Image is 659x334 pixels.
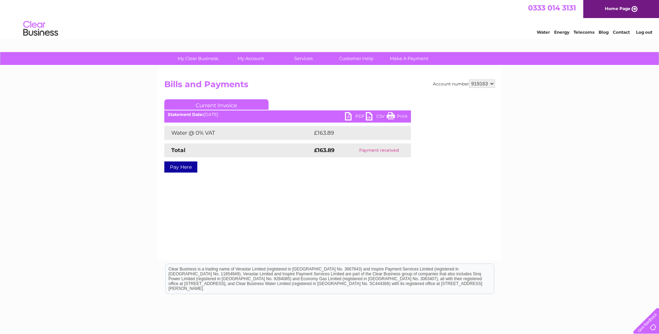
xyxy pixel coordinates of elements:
a: Water [537,30,550,35]
a: Current Invoice [164,99,269,110]
div: Clear Business is a trading name of Verastar Limited (registered in [GEOGRAPHIC_DATA] No. 3667643... [166,4,494,34]
strong: Total [171,147,186,153]
a: Make A Payment [380,52,438,65]
a: Services [275,52,332,65]
a: PDF [345,112,366,122]
b: Statement Date: [168,112,204,117]
h2: Bills and Payments [164,80,495,93]
a: Blog [599,30,609,35]
div: Account number [433,80,495,88]
a: Print [387,112,407,122]
td: £163.89 [312,126,398,140]
a: My Clear Business [169,52,226,65]
div: [DATE] [164,112,411,117]
td: Water @ 0% VAT [164,126,312,140]
a: Customer Help [328,52,385,65]
strong: £163.89 [314,147,335,153]
a: Log out [636,30,652,35]
td: Payment received [347,143,411,157]
a: Telecoms [574,30,594,35]
a: My Account [222,52,279,65]
a: Pay Here [164,161,197,173]
img: logo.png [23,18,58,39]
a: 0333 014 3131 [528,3,576,12]
a: Energy [554,30,569,35]
a: CSV [366,112,387,122]
a: Contact [613,30,630,35]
